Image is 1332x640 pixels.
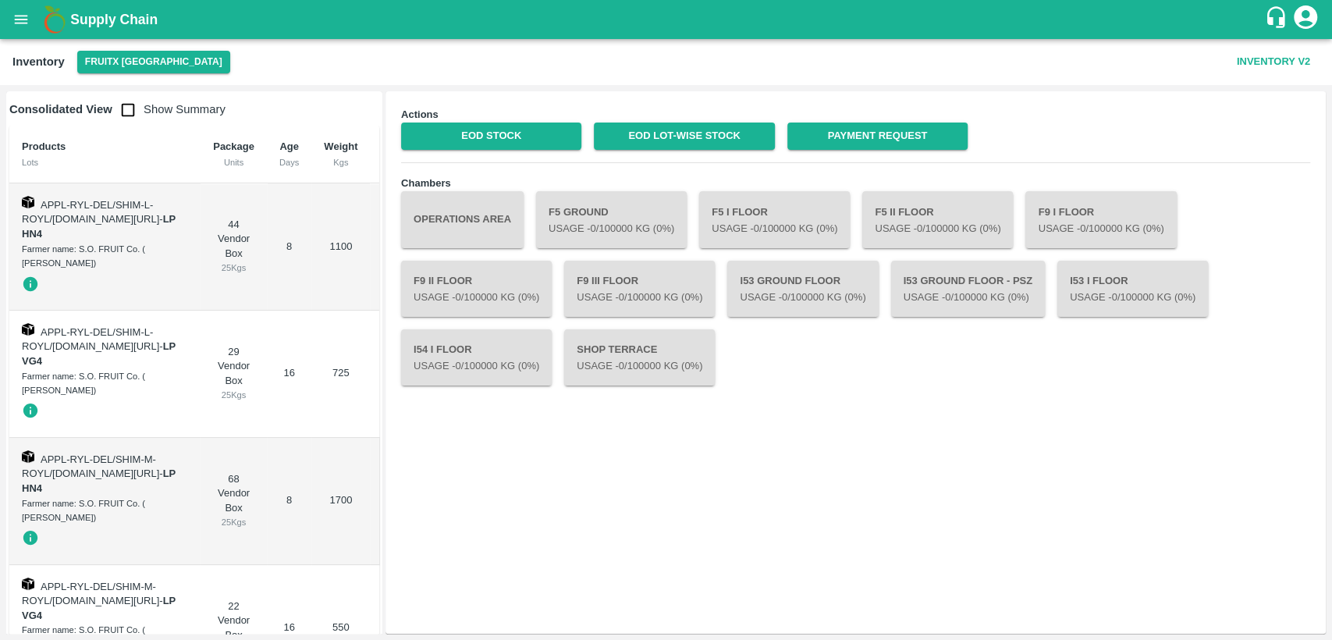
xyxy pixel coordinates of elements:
[401,108,439,120] b: Actions
[213,155,254,169] div: Units
[22,213,176,240] strong: LP HN4
[1025,191,1176,247] button: F9 I FloorUsage -0/100000 Kg (0%)
[213,515,254,529] div: 25 Kgs
[1264,5,1291,34] div: customer-support
[22,323,34,336] img: box
[401,123,581,150] a: EOD Stock
[213,388,254,402] div: 25 Kgs
[1231,48,1316,76] button: Inventory V2
[414,290,539,305] p: Usage - 0 /100000 Kg (0%)
[577,290,702,305] p: Usage - 0 /100000 Kg (0%)
[22,340,176,367] span: -
[401,191,524,247] button: Operations Area
[267,311,311,438] td: 16
[324,155,357,169] div: Kgs
[267,438,311,565] td: 8
[267,183,311,311] td: 8
[77,51,230,73] button: Select DC
[401,177,451,189] b: Chambers
[22,155,188,169] div: Lots
[22,450,34,463] img: box
[22,242,188,271] div: Farmer name: S.O. FRUIT Co. ( [PERSON_NAME])
[1057,261,1208,317] button: I53 I FloorUsage -0/100000 Kg (0%)
[22,496,188,525] div: Farmer name: S.O. FRUIT Co. ( [PERSON_NAME])
[577,359,702,374] p: Usage - 0 /100000 Kg (0%)
[213,218,254,276] div: 44 Vendor Box
[22,595,176,621] strong: LP VG4
[712,222,837,236] p: Usage - 0 /100000 Kg (0%)
[22,340,176,367] strong: LP VG4
[329,494,352,506] span: 1700
[279,155,299,169] div: Days
[564,261,715,317] button: F9 III FloorUsage -0/100000 Kg (0%)
[213,140,254,152] b: Package
[22,578,34,590] img: box
[70,12,158,27] b: Supply Chain
[22,213,176,240] span: -
[549,222,674,236] p: Usage - 0 /100000 Kg (0%)
[904,290,1032,305] p: Usage - 0 /100000 Kg (0%)
[564,329,715,386] button: Shop TerraceUsage -0/100000 Kg (0%)
[22,468,176,494] strong: LP HN4
[862,191,1013,247] button: F5 II FloorUsage -0/100000 Kg (0%)
[279,140,299,152] b: Age
[22,326,159,353] span: APPL-RYL-DEL/SHIM-L-ROYL/[DOMAIN_NAME][URL]
[112,103,226,116] span: Show Summary
[536,191,687,247] button: F5 GroundUsage -0/100000 Kg (0%)
[213,261,254,275] div: 25 Kgs
[332,367,350,379] span: 725
[787,123,968,150] a: Payment Request
[22,369,188,398] div: Farmer name: S.O. FRUIT Co. ( [PERSON_NAME])
[213,345,254,403] div: 29 Vendor Box
[22,196,34,208] img: box
[213,472,254,530] div: 68 Vendor Box
[9,103,112,116] b: Consolidated View
[70,9,1264,30] a: Supply Chain
[699,191,850,247] button: F5 I FloorUsage -0/100000 Kg (0%)
[875,222,1000,236] p: Usage - 0 /100000 Kg (0%)
[39,4,70,35] img: logo
[3,2,39,37] button: open drawer
[22,140,66,152] b: Products
[414,359,539,374] p: Usage - 0 /100000 Kg (0%)
[324,140,357,152] b: Weight
[22,453,159,480] span: APPL-RYL-DEL/SHIM-M-ROYL/[DOMAIN_NAME][URL]
[1038,222,1163,236] p: Usage - 0 /100000 Kg (0%)
[727,261,878,317] button: I53 Ground FloorUsage -0/100000 Kg (0%)
[329,240,352,252] span: 1100
[594,123,774,150] a: EOD Lot-wise Stock
[332,621,350,633] span: 550
[22,581,159,607] span: APPL-RYL-DEL/SHIM-M-ROYL/[DOMAIN_NAME][URL]
[12,55,65,68] b: Inventory
[1291,3,1320,36] div: account of current user
[22,199,159,226] span: APPL-RYL-DEL/SHIM-L-ROYL/[DOMAIN_NAME][URL]
[740,290,865,305] p: Usage - 0 /100000 Kg (0%)
[891,261,1045,317] button: I53 Ground Floor - PSZUsage -0/100000 Kg (0%)
[22,595,176,621] span: -
[401,329,552,386] button: I54 I FloorUsage -0/100000 Kg (0%)
[401,261,552,317] button: F9 II FloorUsage -0/100000 Kg (0%)
[1070,290,1195,305] p: Usage - 0 /100000 Kg (0%)
[22,468,176,494] span: -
